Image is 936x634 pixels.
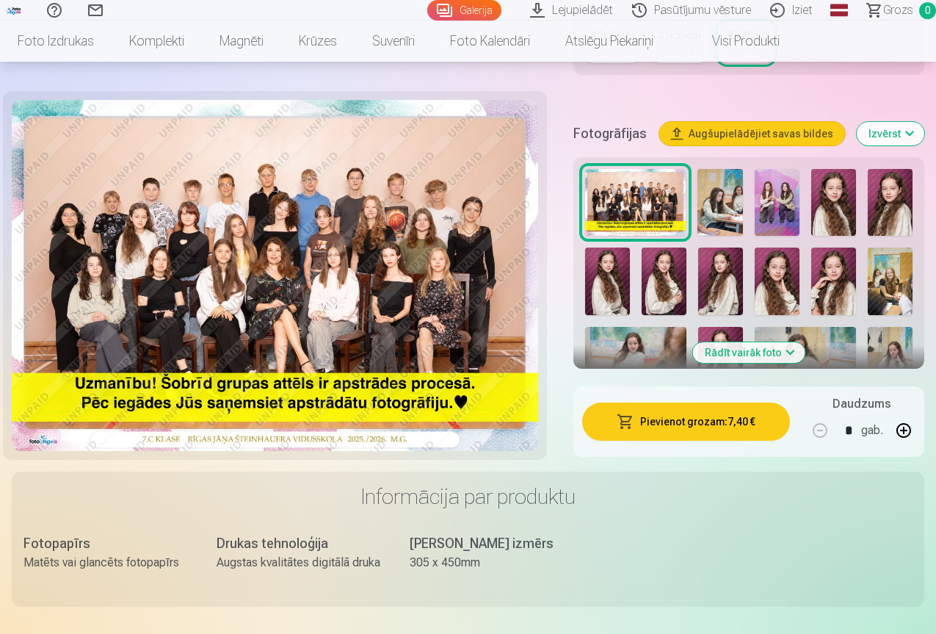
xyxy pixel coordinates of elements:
h5: Fotogrāfijas [573,123,647,144]
a: Komplekti [112,21,202,62]
a: Magnēti [202,21,281,62]
div: 305 x 450mm [410,554,573,572]
div: [PERSON_NAME] izmērs [410,533,573,554]
a: Krūzes [281,21,355,62]
a: Suvenīri [355,21,432,62]
div: Matēts vai glancēts fotopapīrs [23,554,187,572]
div: Drukas tehnoloģija [217,533,380,554]
a: Foto kalendāri [432,21,548,62]
a: Atslēgu piekariņi [548,21,671,62]
a: Visi produkti [671,21,797,62]
h3: Informācija par produktu [23,483,913,510]
span: Grozs [883,1,913,19]
div: Augstas kvalitātes digitālā druka [217,554,380,572]
button: Izvērst [857,122,924,145]
span: 0 [919,2,936,19]
h5: Daudzums [832,395,890,413]
div: gab. [861,413,883,448]
div: Fotopapīrs [23,533,187,554]
img: /fa1 [6,6,22,15]
button: Pievienot grozam:7,40 € [582,403,790,441]
button: Rādīt vairāk foto [693,342,805,363]
button: Augšupielādējiet savas bildes [659,122,845,145]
